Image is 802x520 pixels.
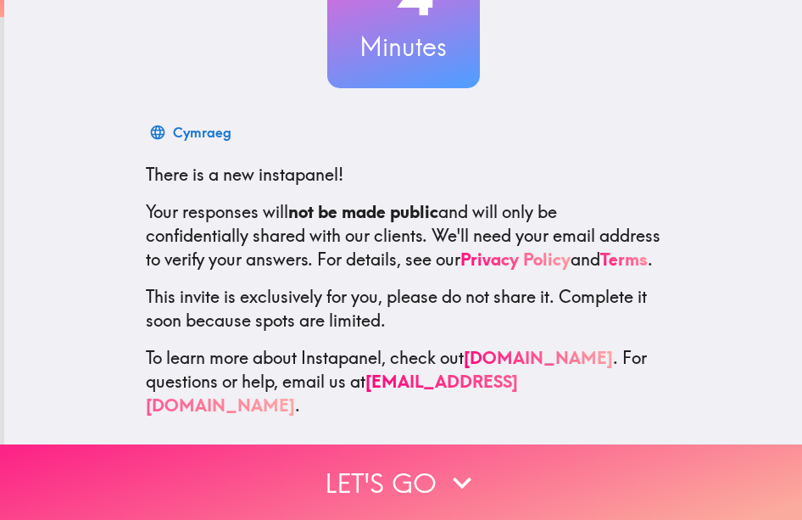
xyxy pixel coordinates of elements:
[464,347,613,368] a: [DOMAIN_NAME]
[146,164,343,185] span: There is a new instapanel!
[327,29,480,64] h3: Minutes
[146,346,661,417] p: To learn more about Instapanel, check out . For questions or help, email us at .
[288,201,438,222] b: not be made public
[146,200,661,271] p: Your responses will and will only be confidentially shared with our clients. We'll need your emai...
[146,285,661,333] p: This invite is exclusively for you, please do not share it. Complete it soon because spots are li...
[600,249,648,270] a: Terms
[460,249,571,270] a: Privacy Policy
[146,371,518,416] a: [EMAIL_ADDRESS][DOMAIN_NAME]
[146,115,238,149] button: Cymraeg
[173,120,231,144] div: Cymraeg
